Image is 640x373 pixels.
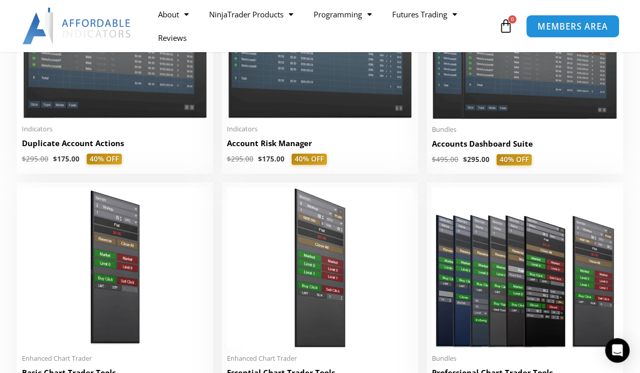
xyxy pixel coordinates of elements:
span: $ [227,154,231,164]
a: Futures Trading [382,3,467,26]
nav: Menu [148,3,496,50]
span: 0 [508,15,517,24]
a: 0 [483,11,528,41]
span: 40% OFF [497,154,532,166]
bdi: 295.00 [22,154,48,164]
span: $ [432,155,436,164]
img: Essential Chart Trader Tools [227,188,413,348]
div: Open Intercom Messenger [605,338,630,363]
a: NinjaTrader Products [199,3,303,26]
h2: Duplicate Account Actions [22,138,208,149]
span: Bundles [432,125,618,134]
span: $ [463,155,467,164]
a: Accounts Dashboard Suite [432,138,618,154]
span: Enhanced Chart Trader [227,354,413,363]
span: 40% OFF [87,154,122,165]
img: LogoAI | Affordable Indicators – NinjaTrader [22,8,132,44]
span: Enhanced Chart Trader [22,354,208,363]
bdi: 175.00 [258,154,285,164]
bdi: 175.00 [53,154,80,164]
img: BasicTools [22,188,208,348]
span: Bundles [432,354,618,363]
a: Programming [303,3,382,26]
span: MEMBERS AREA [538,22,608,31]
img: ProfessionalToolsBundlePage [432,188,618,348]
span: Indicators [22,125,208,133]
a: Duplicate Account Actions [22,138,208,154]
span: $ [22,154,26,164]
a: MEMBERS AREA [526,14,620,37]
span: Indicators [227,125,413,133]
a: About [148,3,199,26]
bdi: 295.00 [463,155,490,164]
span: $ [53,154,57,164]
a: Reviews [148,26,197,50]
h2: Account Risk Manager [227,138,413,149]
bdi: 295.00 [227,154,253,164]
h2: Accounts Dashboard Suite [432,138,618,149]
span: 40% OFF [292,154,327,165]
span: $ [258,154,262,164]
a: Account Risk Manager [227,138,413,154]
bdi: 495.00 [432,155,458,164]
